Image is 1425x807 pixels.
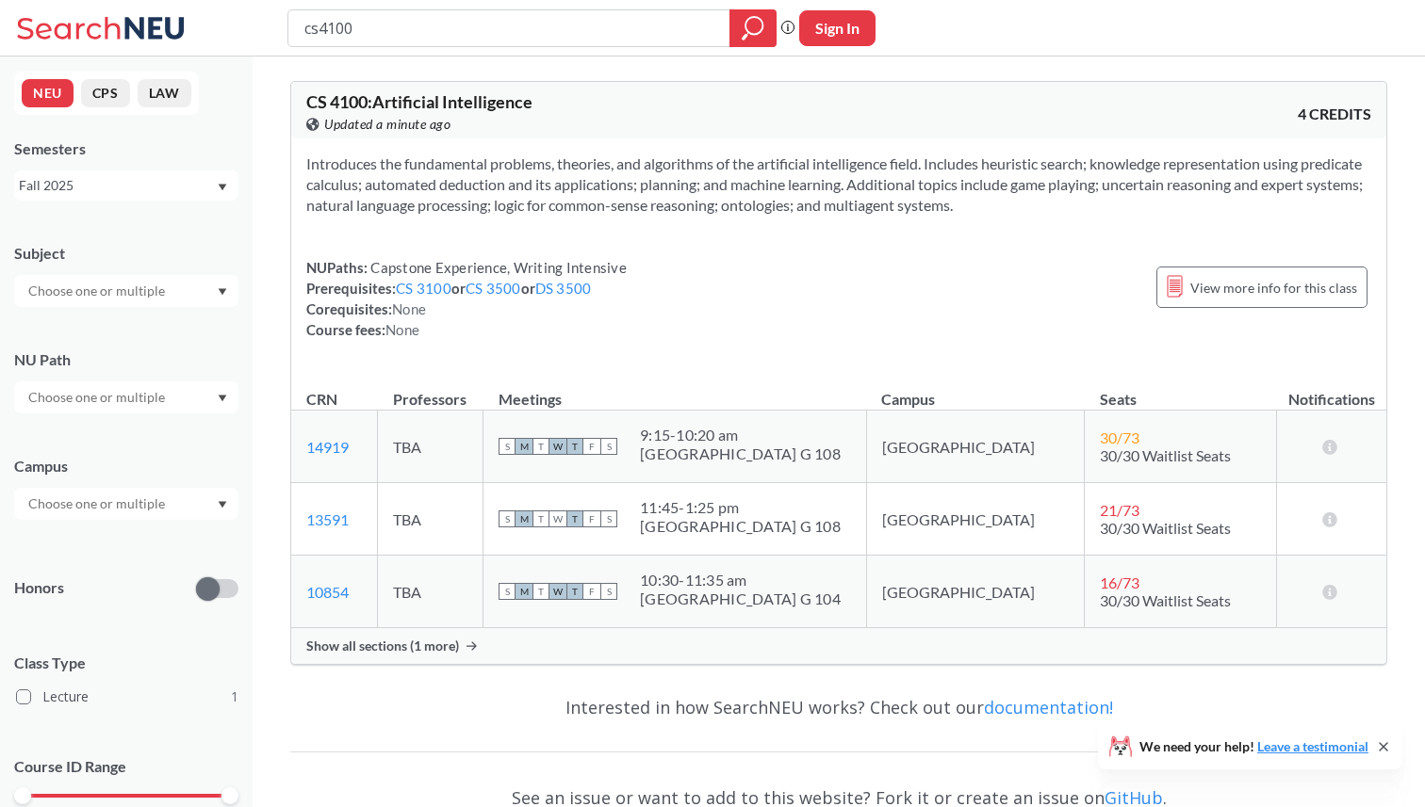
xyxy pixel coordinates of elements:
input: Choose one or multiple [19,280,177,302]
svg: Dropdown arrow [218,184,227,191]
span: Class Type [14,653,238,673]
div: magnifying glass [729,9,777,47]
td: TBA [378,556,483,628]
span: 21 / 73 [1100,501,1139,519]
svg: Dropdown arrow [218,288,227,296]
span: 4 CREDITS [1298,104,1371,124]
button: CPS [81,79,130,107]
div: 9:15 - 10:20 am [640,426,841,444]
section: Introduces the fundamental problems, theories, and algorithms of the artificial intelligence fiel... [306,153,1371,216]
div: NUPaths: Prerequisites: or or Corequisites: Course fees: [306,257,627,340]
span: T [532,510,549,527]
div: NU Path [14,349,238,370]
span: S [499,510,516,527]
span: Updated a minute ago [324,114,450,135]
div: Semesters [14,138,238,159]
label: Lecture [16,685,238,709]
span: T [566,583,583,600]
a: documentation! [984,696,1113,718]
div: Show all sections (1 more) [291,628,1386,664]
span: 30/30 Waitlist Seats [1100,519,1231,537]
th: Meetings [483,370,867,411]
span: T [566,510,583,527]
div: Fall 2025Dropdown arrow [14,170,238,201]
span: None [385,321,419,338]
th: Professors [378,370,483,411]
span: F [583,510,600,527]
a: 14919 [306,438,349,456]
a: 10854 [306,583,349,601]
span: 16 / 73 [1100,573,1139,591]
div: Fall 2025 [19,175,216,196]
span: S [600,583,617,600]
div: CRN [306,389,337,410]
svg: Dropdown arrow [218,501,227,508]
span: W [549,583,566,600]
input: Choose one or multiple [19,492,177,515]
span: View more info for this class [1190,276,1357,299]
span: T [566,438,583,455]
span: F [583,583,600,600]
span: S [600,438,617,455]
input: Class, professor, course number, "phrase" [303,12,716,44]
div: [GEOGRAPHIC_DATA] G 108 [640,517,841,536]
a: CS 3100 [396,280,451,297]
td: TBA [378,411,483,483]
span: None [392,300,426,317]
button: NEU [22,79,74,107]
td: [GEOGRAPHIC_DATA] [866,556,1084,628]
td: TBA [378,483,483,556]
span: W [549,510,566,527]
div: Interested in how SearchNEU works? Check out our [290,680,1387,734]
span: 30/30 Waitlist Seats [1100,591,1231,609]
div: [GEOGRAPHIC_DATA] G 108 [640,444,841,463]
span: CS 4100 : Artificial Intelligence [306,91,532,112]
a: Leave a testimonial [1257,738,1368,754]
div: Dropdown arrow [14,381,238,413]
svg: Dropdown arrow [218,395,227,402]
span: M [516,510,532,527]
span: 30/30 Waitlist Seats [1100,446,1231,464]
td: [GEOGRAPHIC_DATA] [866,483,1084,556]
div: Subject [14,243,238,264]
span: W [549,438,566,455]
svg: magnifying glass [742,15,764,41]
td: [GEOGRAPHIC_DATA] [866,411,1084,483]
p: Course ID Range [14,756,238,778]
div: Campus [14,456,238,476]
span: S [600,510,617,527]
div: 11:45 - 1:25 pm [640,498,841,517]
span: M [516,438,532,455]
div: [GEOGRAPHIC_DATA] G 104 [640,589,841,608]
button: Sign In [799,10,876,46]
span: T [532,438,549,455]
a: DS 3500 [535,280,592,297]
span: 1 [231,686,238,707]
span: T [532,583,549,600]
th: Seats [1085,370,1277,411]
a: 13591 [306,510,349,528]
span: 30 / 73 [1100,428,1139,446]
input: Choose one or multiple [19,386,177,409]
a: CS 3500 [466,280,521,297]
th: Notifications [1277,370,1386,411]
span: S [499,438,516,455]
span: M [516,583,532,600]
div: Dropdown arrow [14,488,238,520]
span: Show all sections (1 more) [306,638,459,654]
button: LAW [138,79,191,107]
p: Honors [14,577,64,599]
span: F [583,438,600,455]
div: 10:30 - 11:35 am [640,571,841,589]
span: S [499,583,516,600]
span: We need your help! [1139,740,1368,753]
div: Dropdown arrow [14,275,238,307]
span: Capstone Experience, Writing Intensive [368,259,627,276]
th: Campus [866,370,1084,411]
